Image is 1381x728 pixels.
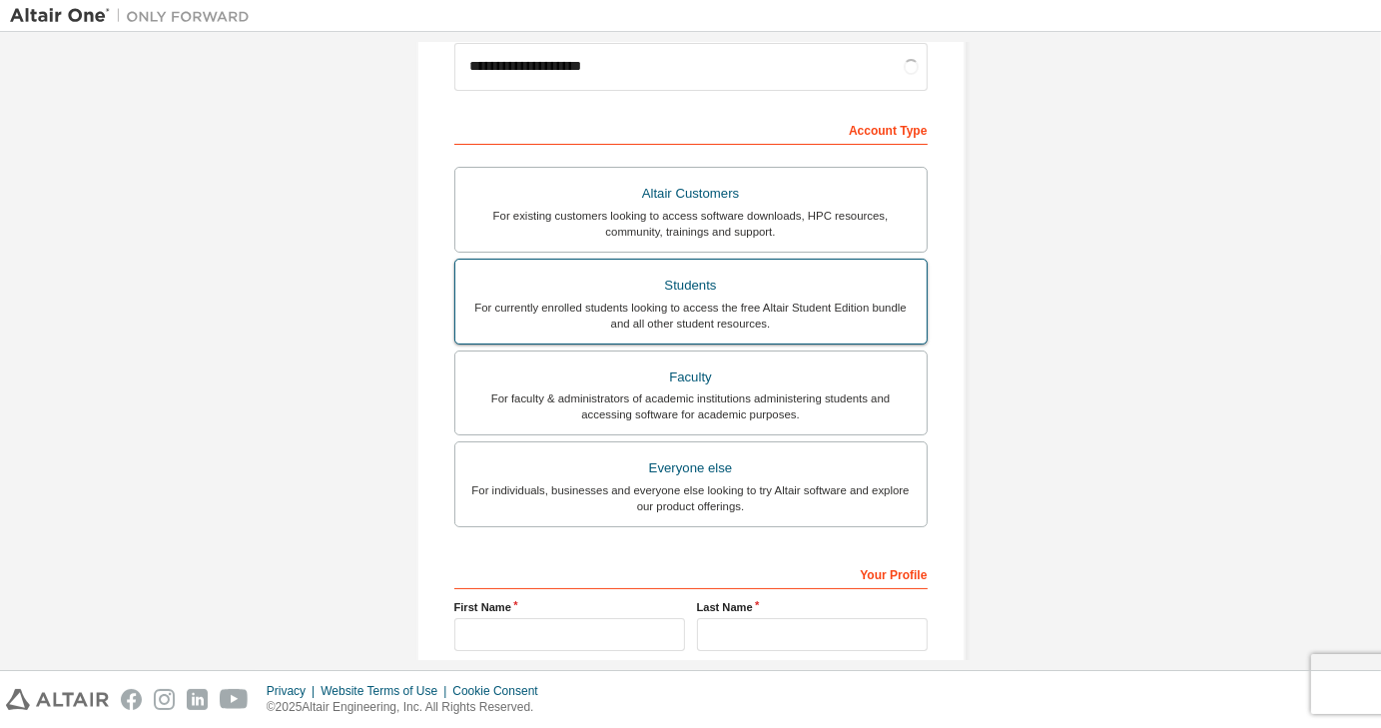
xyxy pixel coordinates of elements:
img: altair_logo.svg [6,689,109,710]
div: Privacy [267,683,321,699]
div: Altair Customers [467,180,915,208]
div: For currently enrolled students looking to access the free Altair Student Edition bundle and all ... [467,300,915,332]
div: Your Profile [454,557,928,589]
div: Everyone else [467,454,915,482]
div: For faculty & administrators of academic institutions administering students and accessing softwa... [467,390,915,422]
img: Altair One [10,6,260,26]
div: Website Terms of Use [321,683,452,699]
div: Cookie Consent [452,683,549,699]
img: linkedin.svg [187,689,208,710]
label: First Name [454,599,685,615]
div: Students [467,272,915,300]
img: youtube.svg [220,689,249,710]
div: For existing customers looking to access software downloads, HPC resources, community, trainings ... [467,208,915,240]
p: © 2025 Altair Engineering, Inc. All Rights Reserved. [267,699,550,716]
div: For individuals, businesses and everyone else looking to try Altair software and explore our prod... [467,482,915,514]
div: Faculty [467,364,915,391]
div: Account Type [454,113,928,145]
img: instagram.svg [154,689,175,710]
img: facebook.svg [121,689,142,710]
label: Last Name [697,599,928,615]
